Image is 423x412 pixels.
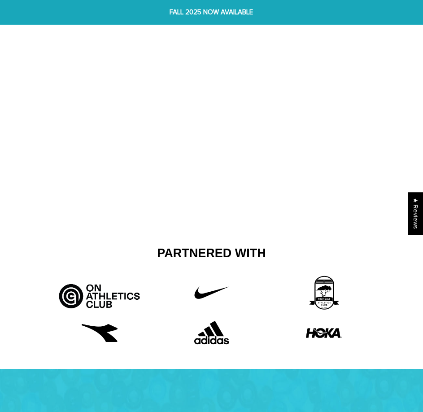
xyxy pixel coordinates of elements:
img: free-diadora-logo-icon-download-in-svg-png-gif-file-formats--brand-fashion-pack-logos-icons-28542... [82,315,118,351]
h2: Partnered With [50,246,373,261]
span: FALL 2025 NOW AVAILABLE [103,7,321,18]
img: Artboard_5_bcd5fb9d-526a-4748-82a7-e4a7ed1c43f8.jpg [56,275,143,311]
img: 3rd_partner.png [297,275,351,311]
img: Adidas.png [185,315,239,351]
div: Click to open Judge.me floating reviews tab [408,192,423,235]
img: Untitled-1_42f22808-10d6-43b8-a0fd-fffce8cf9462.png [185,275,239,311]
img: HOKA-logo.webp [306,315,342,351]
